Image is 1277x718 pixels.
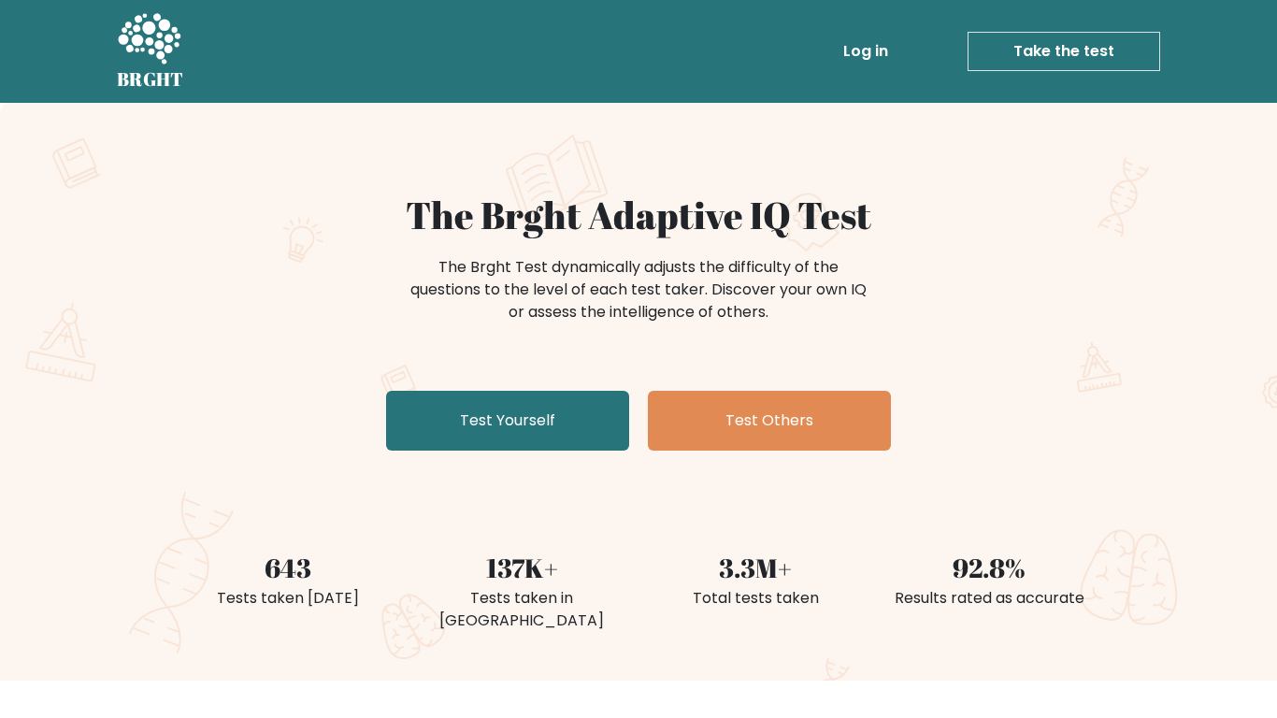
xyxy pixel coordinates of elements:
div: 92.8% [883,548,1095,587]
h1: The Brght Adaptive IQ Test [182,193,1095,237]
div: 3.3M+ [650,548,861,587]
a: Take the test [968,32,1160,71]
a: BRGHT [117,7,184,95]
div: 137K+ [416,548,627,587]
div: 643 [182,548,394,587]
h5: BRGHT [117,68,184,91]
a: Test Yourself [386,391,629,451]
div: Tests taken [DATE] [182,587,394,610]
div: Total tests taken [650,587,861,610]
div: Tests taken in [GEOGRAPHIC_DATA] [416,587,627,632]
div: The Brght Test dynamically adjusts the difficulty of the questions to the level of each test take... [405,256,872,323]
a: Test Others [648,391,891,451]
div: Results rated as accurate [883,587,1095,610]
a: Log in [836,33,896,70]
